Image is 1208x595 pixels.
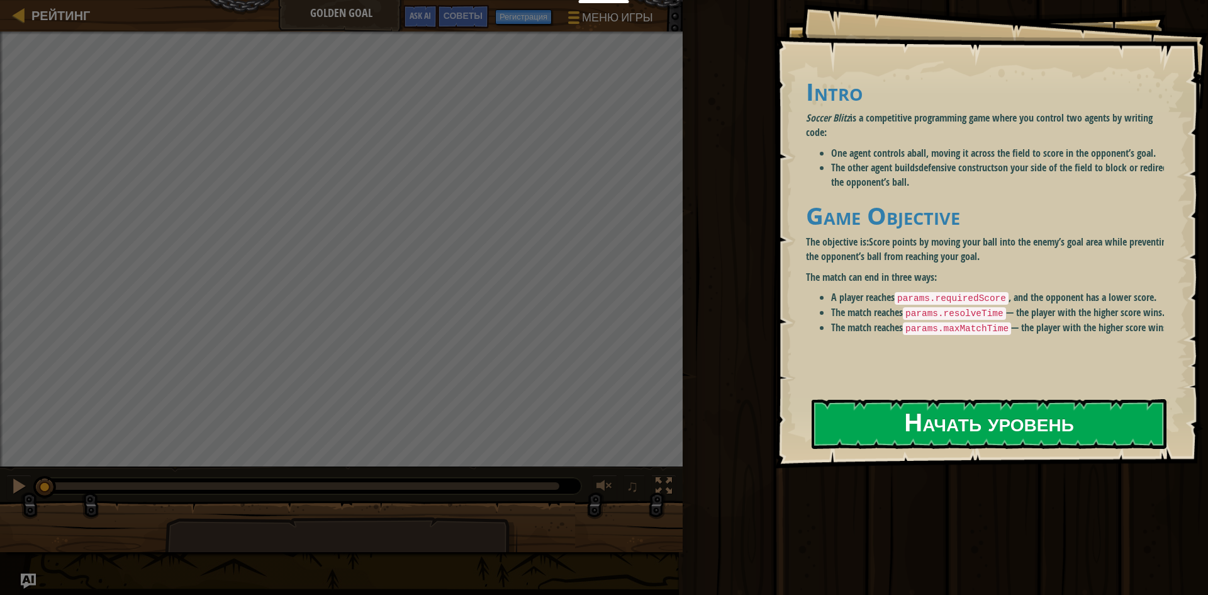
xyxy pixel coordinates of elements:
h1: Game Objective [806,202,1173,229]
h1: Intro [806,78,1173,105]
li: The match reaches — the player with the higher score wins. [831,320,1173,336]
button: Ctrl + P: Pause [6,475,31,501]
a: Рейтинг [25,7,90,24]
span: ♫ [626,477,639,496]
code: params.resolveTime [903,307,1005,320]
li: The match reaches — the player with the higher score wins. [831,305,1173,320]
button: Меню игры [558,5,661,35]
p: The match can end in three ways: [806,270,1173,285]
strong: ball [912,146,926,160]
button: Переключить полноэкранный режим [651,475,676,501]
button: Регистрация [495,9,552,25]
p: is a competitive programming game where you control two agents by writing code: [806,111,1173,140]
button: ♫ [624,475,645,501]
button: Начать уровень [812,399,1166,449]
button: Регулировать громкость [592,475,617,501]
button: Ask AI [21,574,36,589]
strong: Score points by moving your ball into the enemy’s goal area while preventing the opponent’s ball ... [806,235,1171,263]
em: Soccer Blitz [806,111,850,125]
p: The objective is: [806,235,1173,264]
span: Меню игры [582,9,653,26]
span: Ask AI [410,9,431,21]
li: One agent controls a , moving it across the field to score in the opponent’s goal. [831,146,1173,161]
li: The other agent builds on your side of the field to block or redirect the opponent’s ball. [831,161,1173,190]
li: A player reaches , and the opponent has a lower score. [831,290,1173,305]
code: params.requiredScore [895,292,1009,305]
code: params.maxMatchTime [903,322,1011,335]
button: Ask AI [403,5,437,28]
strong: defensive constructs [919,161,998,174]
span: Советы [444,9,483,21]
span: Рейтинг [31,7,90,24]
